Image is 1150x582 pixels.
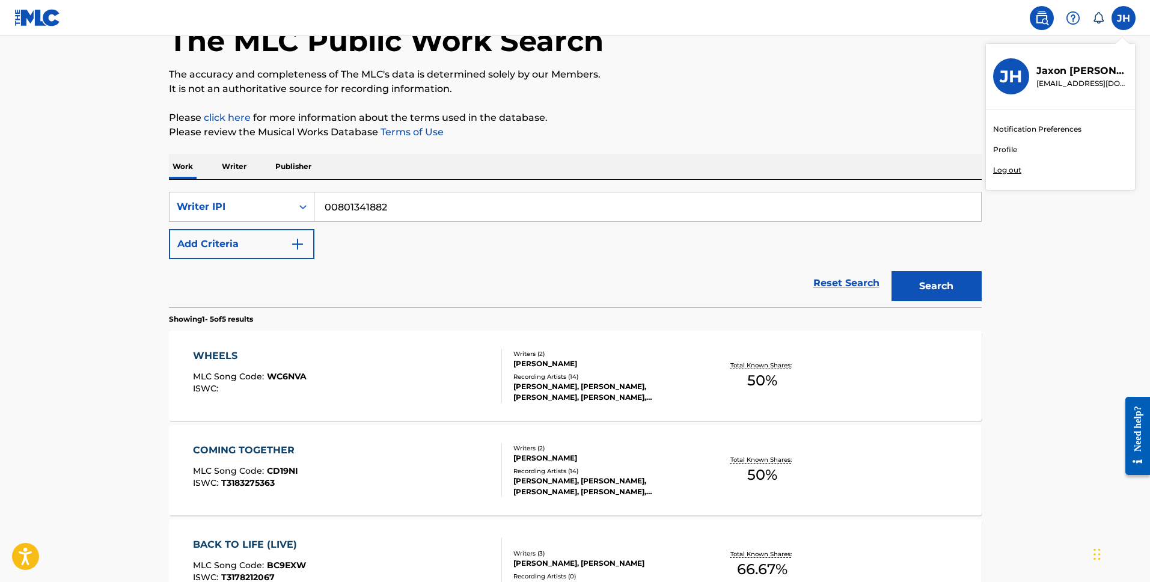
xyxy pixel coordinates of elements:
[169,154,197,179] p: Work
[513,549,695,558] div: Writers ( 3 )
[221,477,275,488] span: T3183275363
[747,464,777,486] span: 50 %
[378,126,444,138] a: Terms of Use
[169,229,314,259] button: Add Criteria
[267,560,306,571] span: BC9EXW
[169,23,604,59] h1: The MLC Public Work Search
[177,200,285,214] div: Writer IPI
[193,465,267,476] span: MLC Song Code :
[169,192,982,307] form: Search Form
[513,453,695,464] div: [PERSON_NAME]
[993,144,1017,155] a: Profile
[1112,6,1136,30] div: User Menu
[730,455,795,464] p: Total Known Shares:
[1116,388,1150,485] iframe: Resource Center
[730,550,795,559] p: Total Known Shares:
[1035,11,1049,25] img: search
[807,270,885,296] a: Reset Search
[169,111,982,125] p: Please for more information about the terms used in the database.
[1090,524,1150,582] iframe: Chat Widget
[513,476,695,497] div: [PERSON_NAME], [PERSON_NAME], [PERSON_NAME], [PERSON_NAME], [PERSON_NAME]
[1093,536,1101,572] div: Drag
[737,559,788,580] span: 66.67 %
[169,425,982,515] a: COMING TOGETHERMLC Song Code:CD19NIISWC:T3183275363Writers (2)[PERSON_NAME]Recording Artists (14)...
[993,124,1081,135] a: Notification Preferences
[1061,6,1085,30] div: Help
[14,9,61,26] img: MLC Logo
[204,112,251,123] a: click here
[169,125,982,139] p: Please review the Musical Works Database
[513,444,695,453] div: Writers ( 2 )
[730,361,795,370] p: Total Known Shares:
[169,82,982,96] p: It is not an authoritative source for recording information.
[193,383,221,394] span: ISWC :
[272,154,315,179] p: Publisher
[513,372,695,381] div: Recording Artists ( 14 )
[193,477,221,488] span: ISWC :
[1030,6,1054,30] a: Public Search
[513,381,695,403] div: [PERSON_NAME], [PERSON_NAME], [PERSON_NAME], [PERSON_NAME], [PERSON_NAME]
[892,271,982,301] button: Search
[1036,64,1128,78] p: Jaxon Hargrove
[513,572,695,581] div: Recording Artists ( 0 )
[193,349,307,363] div: WHEELS
[218,154,250,179] p: Writer
[193,560,267,571] span: MLC Song Code :
[747,370,777,391] span: 50 %
[169,331,982,421] a: WHEELSMLC Song Code:WC6NVAISWC:Writers (2)[PERSON_NAME]Recording Artists (14)[PERSON_NAME], [PERS...
[1066,11,1080,25] img: help
[193,443,301,458] div: COMING TOGETHER
[290,237,305,251] img: 9d2ae6d4665cec9f34b9.svg
[513,558,695,569] div: [PERSON_NAME], [PERSON_NAME]
[1092,12,1104,24] div: Notifications
[513,467,695,476] div: Recording Artists ( 14 )
[169,67,982,82] p: The accuracy and completeness of The MLC's data is determined solely by our Members.
[267,371,307,382] span: WC6NVA
[267,465,298,476] span: CD19NI
[513,358,695,369] div: [PERSON_NAME]
[993,165,1021,176] p: Log out
[1000,66,1023,87] h3: JH
[169,314,253,325] p: Showing 1 - 5 of 5 results
[513,349,695,358] div: Writers ( 2 )
[193,538,306,552] div: BACK TO LIFE (LIVE)
[1036,78,1128,89] p: jaxonhargrove@gmail.com
[193,371,267,382] span: MLC Song Code :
